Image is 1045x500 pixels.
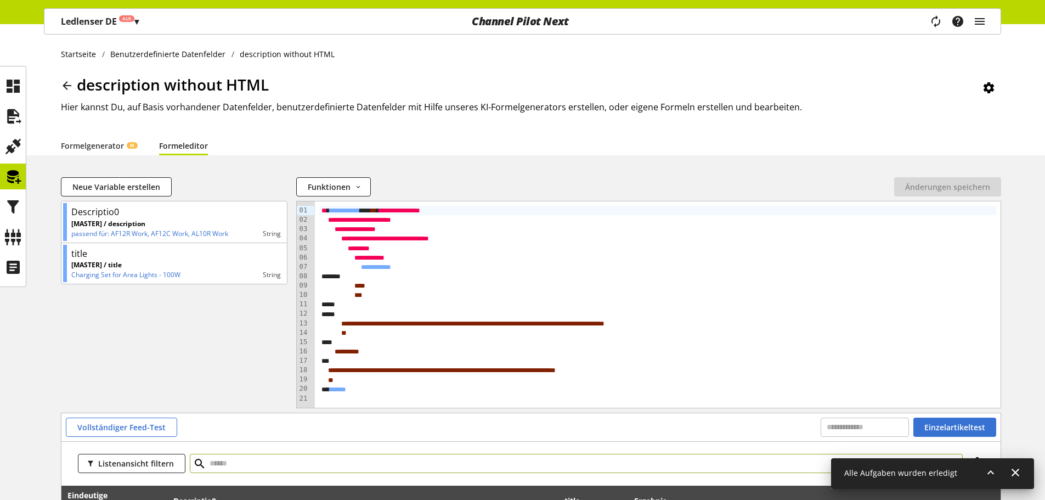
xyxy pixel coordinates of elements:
button: Funktionen [296,177,371,196]
div: String [228,229,281,239]
div: 20 [297,384,309,394]
div: 11 [297,300,309,309]
span: Einzelartikeltest [924,422,985,433]
div: String [180,270,281,280]
div: 21 [297,394,309,403]
nav: main navigation [44,8,1001,35]
div: 01 [297,206,309,215]
p: Ledlenser DE [61,15,139,28]
span: KI [130,142,134,149]
span: description without HTML [77,74,269,95]
p: Charging Set for Area Lights - 100W [71,270,180,280]
div: title [71,247,87,260]
div: 10 [297,290,309,300]
span: Neue Variable erstellen [72,181,160,193]
div: 04 [297,234,309,243]
button: Vollständiger Feed-Test [66,418,177,437]
div: 05 [297,244,309,253]
div: 06 [297,253,309,262]
span: Aus [122,15,131,22]
div: 19 [297,375,309,384]
div: 15 [297,338,309,347]
span: Vollständiger Feed-Test [77,422,166,433]
div: 17 [297,356,309,366]
div: 03 [297,224,309,234]
button: Neue Variable erstellen [61,177,172,196]
a: FormelgeneratorKI [61,140,137,151]
span: Alle Aufgaben wurden erledigt [844,468,957,478]
a: Startseite [61,48,102,60]
span: Änderungen speichern [905,181,990,193]
div: 08 [297,272,309,281]
div: Descriptio0 [71,205,119,218]
button: Einzelartikeltest [913,418,996,437]
div: 14 [297,328,309,338]
span: ▾ [134,15,139,27]
p: [MASTER] / description [71,219,228,229]
span: Listenansicht filtern [98,458,174,469]
div: 16 [297,347,309,356]
h2: Hier kannst Du, auf Basis vorhandener Datenfelder, benutzerdefinierte Datenfelder mit Hilfe unser... [61,100,1001,114]
button: Änderungen speichern [894,177,1001,196]
button: Listenansicht filtern [78,454,185,473]
div: 13 [297,319,309,328]
div: 18 [297,366,309,375]
span: Funktionen [308,181,351,193]
p: passend für: AF12R Work, AF12C Work, AL10R Work [71,229,228,239]
a: Benutzerdefinierte Datenfelder [105,48,231,60]
div: 09 [297,281,309,290]
div: 12 [297,309,309,318]
p: [MASTER] / title [71,260,180,270]
a: Formeleditor [159,140,208,151]
div: 02 [297,215,309,224]
div: 07 [297,262,309,272]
